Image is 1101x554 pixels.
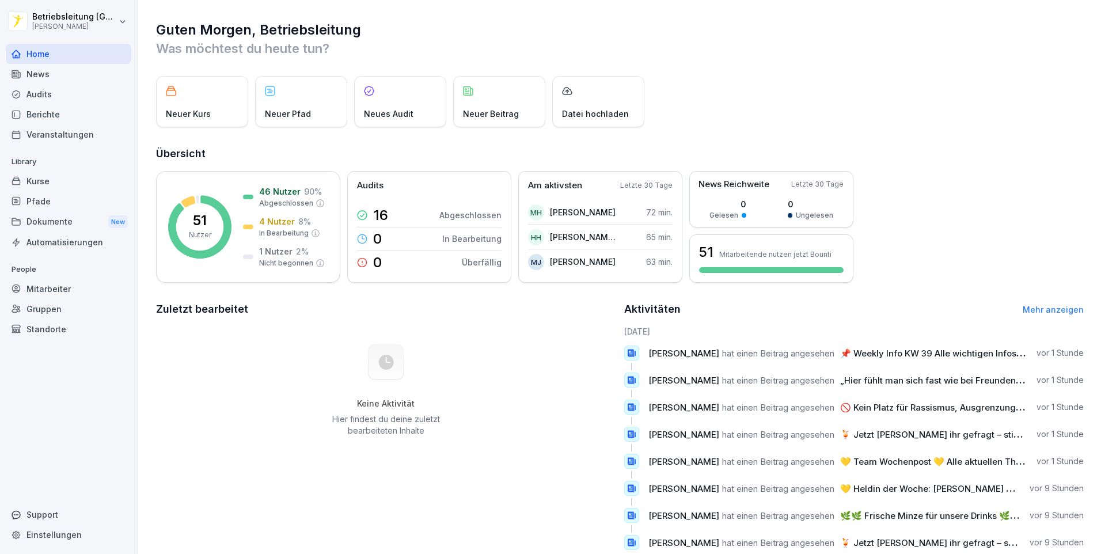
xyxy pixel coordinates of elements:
[624,301,681,317] h2: Aktivitäten
[6,525,131,545] a: Einstellungen
[6,279,131,299] a: Mitarbeiter
[722,402,834,413] span: hat einen Beitrag angesehen
[1030,510,1084,521] p: vor 9 Stunden
[646,256,673,268] p: 63 min.
[648,456,719,467] span: [PERSON_NAME]
[550,256,616,268] p: [PERSON_NAME]
[648,402,719,413] span: [PERSON_NAME]
[259,215,295,227] p: 4 Nutzer
[648,483,719,494] span: [PERSON_NAME]
[259,258,313,268] p: Nicht begonnen
[722,456,834,467] span: hat einen Beitrag angesehen
[6,124,131,145] a: Veranstaltungen
[6,504,131,525] div: Support
[462,256,502,268] p: Überfällig
[1037,374,1084,386] p: vor 1 Stunde
[328,413,444,437] p: Hier findest du deine zuletzt bearbeiteten Inhalte
[646,231,673,243] p: 65 min.
[156,21,1084,39] h1: Guten Morgen, Betriebsleitung
[648,429,719,440] span: [PERSON_NAME]
[6,211,131,233] a: DokumenteNew
[722,348,834,359] span: hat einen Beitrag angesehen
[357,179,384,192] p: Audits
[6,44,131,64] a: Home
[722,510,834,521] span: hat einen Beitrag angesehen
[298,215,311,227] p: 8 %
[373,256,382,270] p: 0
[463,108,519,120] p: Neuer Beitrag
[528,254,544,270] div: MJ
[193,214,207,227] p: 51
[6,84,131,104] a: Audits
[791,179,844,189] p: Letzte 30 Tage
[296,245,309,257] p: 2 %
[648,375,719,386] span: [PERSON_NAME]
[528,179,582,192] p: Am aktivsten
[528,229,544,245] div: HH
[328,399,444,409] h5: Keine Aktivität
[1023,305,1084,314] a: Mehr anzeigen
[156,39,1084,58] p: Was möchtest du heute tun?
[265,108,311,120] p: Neuer Pfad
[722,429,834,440] span: hat einen Beitrag angesehen
[528,204,544,221] div: MH
[648,510,719,521] span: [PERSON_NAME]
[550,231,616,243] p: [PERSON_NAME] [PERSON_NAME] Vorndieke [PERSON_NAME]
[6,232,131,252] a: Automatisierungen
[442,233,502,245] p: In Bearbeitung
[156,301,616,317] h2: Zuletzt bearbeitet
[6,260,131,279] p: People
[6,191,131,211] a: Pfade
[719,250,832,259] p: Mitarbeitende nutzen jetzt Bounti
[6,153,131,171] p: Library
[259,185,301,198] p: 46 Nutzer
[796,210,833,221] p: Ungelesen
[6,64,131,84] a: News
[709,198,746,210] p: 0
[6,299,131,319] a: Gruppen
[259,228,309,238] p: In Bearbeitung
[788,198,833,210] p: 0
[373,232,382,246] p: 0
[1030,483,1084,494] p: vor 9 Stunden
[6,319,131,339] a: Standorte
[259,198,313,208] p: Abgeschlossen
[6,171,131,191] a: Kurse
[1037,428,1084,440] p: vor 1 Stunde
[709,210,738,221] p: Gelesen
[620,180,673,191] p: Letzte 30 Tage
[722,537,834,548] span: hat einen Beitrag angesehen
[550,206,616,218] p: [PERSON_NAME]
[259,245,293,257] p: 1 Nutzer
[1030,537,1084,548] p: vor 9 Stunden
[189,230,211,240] p: Nutzer
[32,12,116,22] p: Betriebsleitung [GEOGRAPHIC_DATA]
[699,242,713,262] h3: 51
[1037,401,1084,413] p: vor 1 Stunde
[648,537,719,548] span: [PERSON_NAME]
[624,325,1084,337] h6: [DATE]
[156,146,1084,162] h2: Übersicht
[1037,347,1084,359] p: vor 1 Stunde
[304,185,322,198] p: 90 %
[1037,456,1084,467] p: vor 1 Stunde
[722,375,834,386] span: hat einen Beitrag angesehen
[6,104,131,124] a: Berichte
[108,215,128,229] div: New
[364,108,413,120] p: Neues Audit
[698,178,769,191] p: News Reichweite
[722,483,834,494] span: hat einen Beitrag angesehen
[646,206,673,218] p: 72 min.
